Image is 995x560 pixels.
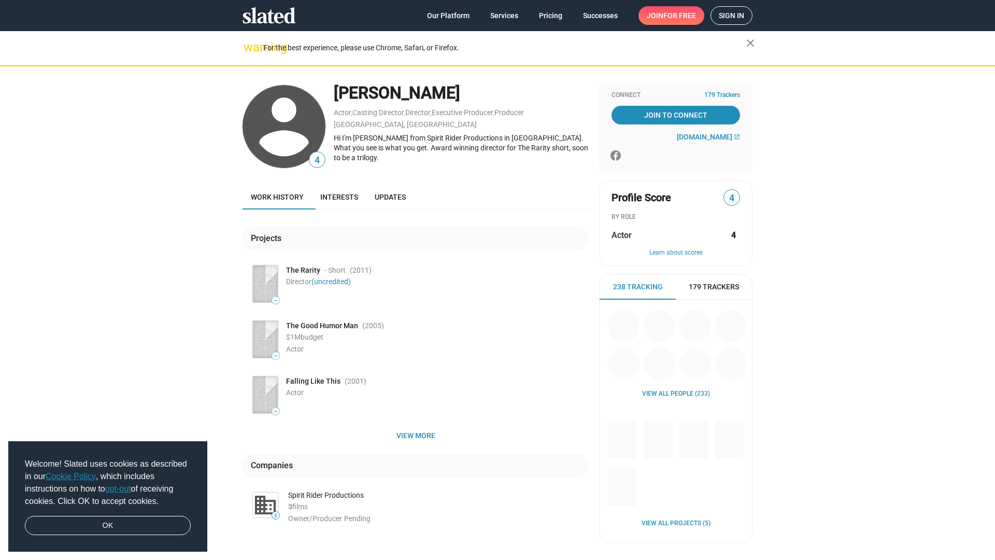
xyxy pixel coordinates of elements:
div: [PERSON_NAME] [334,82,589,104]
a: Join To Connect [612,106,740,124]
div: For the best experience, please use Chrome, Safari, or Firefox. [263,41,746,55]
span: — [272,298,279,303]
span: [DOMAIN_NAME] [677,133,732,141]
span: The Rarity [286,265,320,275]
span: Owner/Producer [288,514,342,523]
button: View more [243,426,589,445]
span: for free [663,6,696,25]
a: [DOMAIN_NAME] [677,133,740,141]
div: Hi I'm [PERSON_NAME] from Spirit Rider Productions in [GEOGRAPHIC_DATA]. What you see is what you... [334,133,589,162]
div: Connect [612,91,740,100]
span: View more [251,426,580,445]
a: Our Platform [419,6,478,25]
span: - Short [324,265,346,275]
mat-icon: open_in_new [734,134,740,140]
span: (2011 ) [350,265,372,275]
span: Sign in [719,7,744,24]
a: (uncredited) [311,277,351,286]
span: Falling Like This [286,376,340,386]
span: Updates [375,193,406,201]
a: Services [482,6,527,25]
span: 179 Trackers [689,282,739,292]
span: — [272,353,279,359]
span: Successes [583,6,618,25]
span: $1M [286,333,301,341]
span: Actor [612,230,632,241]
a: Producer [494,108,524,117]
span: Director [286,277,351,286]
span: , [351,110,352,116]
span: , [431,110,432,116]
span: Welcome! Slated uses cookies as described in our , which includes instructions on how to of recei... [25,458,191,508]
span: Join [647,6,696,25]
strong: 4 [731,230,736,241]
a: Successes [575,6,626,25]
div: BY ROLE [612,213,740,221]
span: Join To Connect [614,106,738,124]
div: Companies [251,460,297,471]
div: Spirit Rider Productions [288,491,589,500]
span: films [292,502,308,511]
a: Interests [312,185,366,209]
a: View all Projects (5) [642,520,710,528]
div: Projects [251,233,286,244]
span: Pending [344,514,371,523]
span: Services [490,6,518,25]
a: Casting Director [352,108,404,117]
span: Actor [286,345,304,353]
a: dismiss cookie message [25,516,191,536]
a: Cookie Policy [46,472,96,481]
span: Profile Score [612,191,671,205]
a: [GEOGRAPHIC_DATA], [GEOGRAPHIC_DATA] [334,120,477,129]
span: Pricing [539,6,562,25]
a: opt-out [105,484,131,493]
span: 238 Tracking [613,282,663,292]
div: cookieconsent [8,441,207,552]
a: Sign in [710,6,752,25]
a: Actor [334,108,351,117]
a: Director [405,108,431,117]
a: View all People (233) [642,390,710,398]
span: Our Platform [427,6,470,25]
span: 179 Trackers [704,91,740,100]
mat-icon: close [744,37,757,49]
span: (2005 ) [362,321,384,331]
span: 4 [724,191,740,205]
a: Work history [243,185,312,209]
span: 3 [288,502,292,511]
a: Updates [366,185,414,209]
span: budget [301,333,323,341]
span: Actor [286,388,304,397]
a: Pricing [531,6,571,25]
a: Executive Producer [432,108,493,117]
span: , [404,110,405,116]
span: (2001 ) [345,376,366,386]
span: 4 [309,153,325,167]
mat-icon: warning [244,41,256,53]
a: Joinfor free [638,6,704,25]
span: Work history [251,193,304,201]
button: Learn about scores [612,249,740,257]
span: — [272,409,279,414]
span: 3 [272,513,279,519]
span: The Good Humor Man [286,321,358,331]
span: , [493,110,494,116]
span: Interests [320,193,358,201]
